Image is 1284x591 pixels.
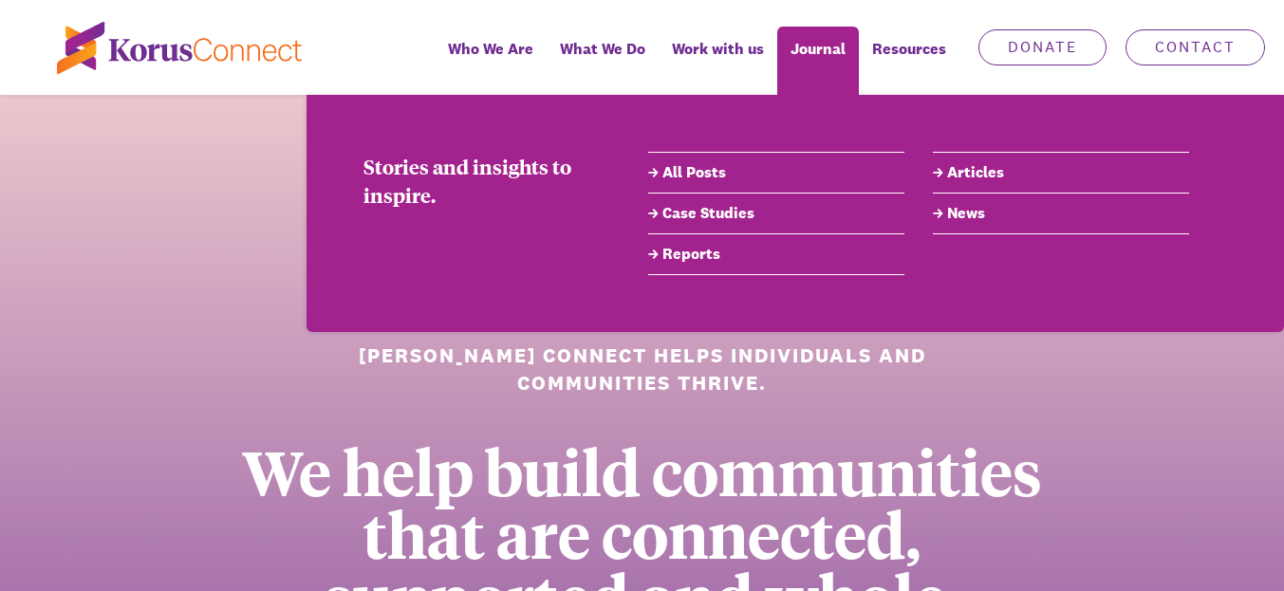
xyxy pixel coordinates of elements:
div: Stories and insights to inspire. [363,152,591,209]
div: Resources [859,27,959,95]
a: Articles [933,161,1189,184]
span: Journal [791,35,846,63]
a: What We Do [547,27,659,95]
a: Contact [1126,29,1265,65]
a: Work with us [659,27,777,95]
h1: [PERSON_NAME] Connect helps individuals and communities thrive. [357,342,928,397]
span: Work with us [672,35,764,63]
a: Who We Are [435,27,547,95]
a: Reports [648,243,904,266]
a: Donate [978,29,1107,65]
img: korus-connect%2Fc5177985-88d5-491d-9cd7-4a1febad1357_logo.svg [57,22,302,74]
a: Case Studies [648,202,904,225]
a: News [933,202,1189,225]
a: Journal [777,27,859,95]
span: Who We Are [448,35,533,63]
span: What We Do [560,35,645,63]
a: All Posts [648,161,904,184]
